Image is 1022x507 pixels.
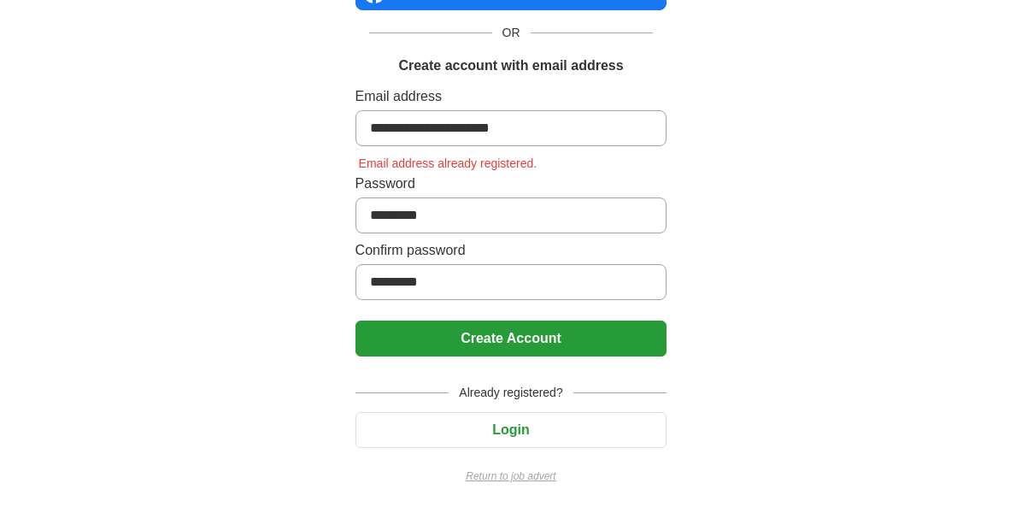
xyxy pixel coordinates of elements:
[355,86,667,107] label: Email address
[355,422,667,437] a: Login
[355,412,667,448] button: Login
[398,56,623,76] h1: Create account with email address
[355,156,541,170] span: Email address already registered.
[449,384,573,402] span: Already registered?
[355,174,667,194] label: Password
[492,24,531,42] span: OR
[355,240,667,261] label: Confirm password
[355,321,667,357] button: Create Account
[355,469,667,484] a: Return to job advert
